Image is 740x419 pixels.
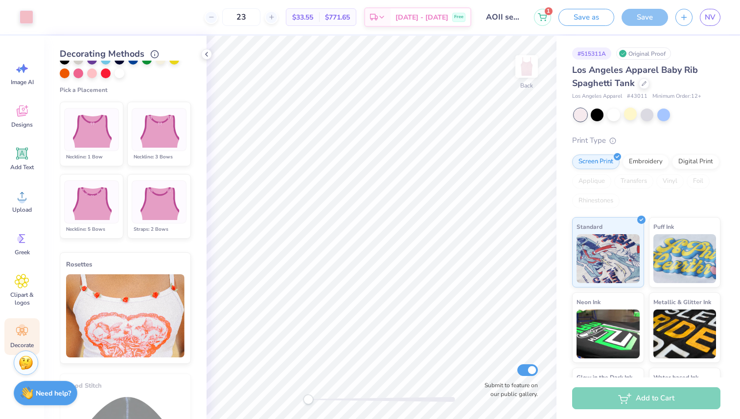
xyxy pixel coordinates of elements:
span: Puff Ink [653,221,674,232]
div: Rhinestones [572,194,620,208]
span: Los Angeles Apparel [572,92,622,101]
div: Back [520,81,533,90]
input: – – [222,8,260,26]
span: Decorate [10,341,34,349]
img: Metallic & Glitter Ink [653,309,717,358]
div: Neckline: 3 Bows [132,153,186,161]
span: Greek [15,248,30,256]
span: Minimum Order: 12 + [652,92,701,101]
div: Transfers [614,174,653,189]
div: Print Type [572,135,720,146]
span: NV [705,12,716,23]
div: Original Proof [616,47,671,60]
div: Neckline: 5 Bows [64,225,119,233]
div: Screen Print [572,154,620,169]
span: Upload [12,206,32,214]
img: Back [517,57,536,76]
span: Neon Ink [577,297,601,307]
span: [DATE] - [DATE] [395,12,448,22]
span: Pick a Placement [60,86,108,94]
span: Los Angeles Apparel Baby Rib Spaghetti Tank [572,64,698,89]
div: Accessibility label [303,395,313,404]
a: NV [700,9,720,26]
span: Add Text [10,163,34,171]
span: Image AI [11,78,34,86]
span: # 43011 [627,92,647,101]
div: Vinyl [656,174,684,189]
img: Puff Ink [653,234,717,283]
div: Neckline: 1 Bow [64,153,119,161]
span: Standard [577,221,602,232]
span: $33.55 [292,12,313,22]
div: Rosettes [66,259,185,270]
div: Foil [687,174,710,189]
input: Untitled Design [479,7,527,27]
div: Straps: 2 Bows [132,225,186,233]
span: $771.65 [325,12,350,22]
img: Neon Ink [577,309,640,358]
div: # 515311A [572,47,611,60]
img: Rosettes [66,274,185,357]
img: Straps: 2 Bows [135,184,183,221]
span: Designs [11,121,33,129]
button: 1 [534,9,551,26]
div: Applique [572,174,611,189]
span: Glow in the Dark Ink [577,372,632,382]
img: Neckline: 3 Bows [135,111,183,148]
img: Neckline: 1 Bow [67,111,116,148]
span: Free [454,14,463,21]
img: Neckline: 5 Bows [67,184,116,221]
button: Save as [558,9,614,26]
span: Clipart & logos [6,291,38,307]
span: Water based Ink [653,372,698,382]
span: 1 [545,7,553,15]
div: Decorating Methods [60,47,191,61]
img: Standard [577,234,640,283]
span: Metallic & Glitter Ink [653,297,711,307]
div: Embroidery [623,154,669,169]
label: Submit to feature on our public gallery. [479,381,538,398]
strong: Need help? [36,389,71,398]
div: Digital Print [672,154,719,169]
